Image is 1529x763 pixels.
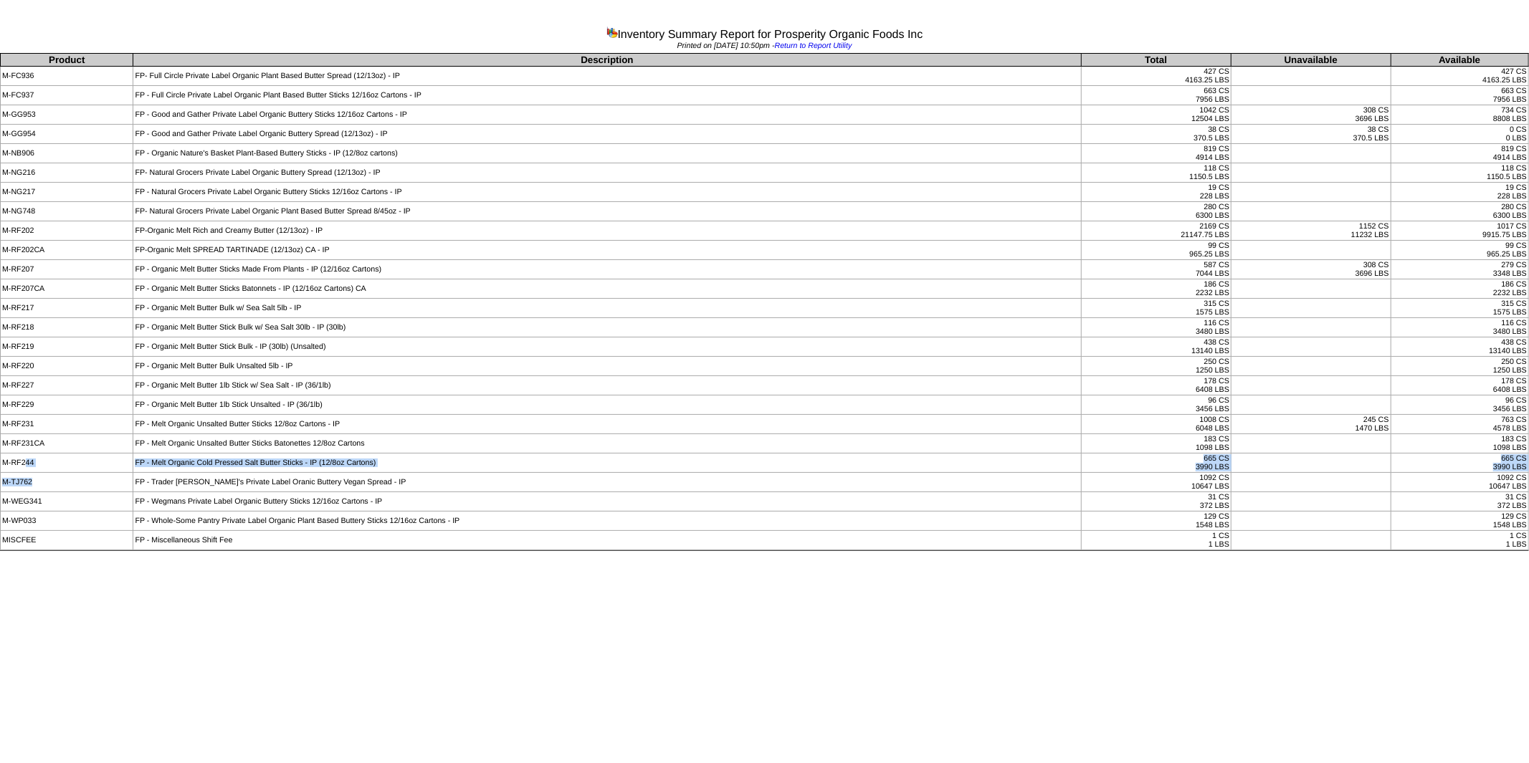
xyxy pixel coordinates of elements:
td: 96 CS 3456 LBS [1391,395,1528,415]
td: FP-Organic Melt Rich and Creamy Butter (12/13oz) - IP [133,221,1081,241]
td: 0 CS 0 LBS [1391,125,1528,144]
td: FP - Organic Nature's Basket Plant-Based Buttery Sticks - IP (12/8oz cartons) [133,144,1081,163]
td: 118 CS 1150.5 LBS [1081,163,1232,183]
td: M-WP033 [1,512,133,531]
td: FP - Organic Melt Butter Sticks Made From Plants - IP (12/16oz Cartons) [133,260,1081,279]
td: 1092 CS 10647 LBS [1391,473,1528,492]
td: FP - Organic Melt Butter 1lb Stick w/ Sea Salt - IP (36/1lb) [133,376,1081,395]
td: 438 CS 13140 LBS [1391,337,1528,357]
td: 38 CS 370.5 LBS [1081,125,1232,144]
td: 99 CS 965.25 LBS [1391,241,1528,260]
td: 19 CS 228 LBS [1081,183,1232,202]
td: FP - Organic Melt Butter Stick Bulk w/ Sea Salt 30lb - IP (30lb) [133,318,1081,337]
td: 280 CS 6300 LBS [1391,202,1528,221]
td: FP - Trader [PERSON_NAME]'s Private Label Oranic Buttery Vegan Spread - IP [133,473,1081,492]
td: M-GG953 [1,105,133,125]
td: M-RF207 [1,260,133,279]
td: FP-Organic Melt SPREAD TARTINADE (12/13oz) CA - IP [133,241,1081,260]
td: 31 CS 372 LBS [1081,492,1232,512]
td: 279 CS 3348 LBS [1391,260,1528,279]
td: 116 CS 3480 LBS [1391,318,1528,337]
td: 819 CS 4914 LBS [1391,144,1528,163]
td: FP - Miscellaneous Shift Fee [133,531,1081,550]
img: graph.gif [606,27,618,38]
td: FP - Natural Grocers Private Label Organic Buttery Sticks 12/16oz Cartons - IP [133,183,1081,202]
td: 819 CS 4914 LBS [1081,144,1232,163]
td: 178 CS 6408 LBS [1391,376,1528,395]
th: Unavailable [1232,54,1391,67]
td: 665 CS 3990 LBS [1081,454,1232,473]
td: 308 CS 3696 LBS [1232,260,1391,279]
td: 129 CS 1548 LBS [1081,512,1232,531]
td: MISCFEE [1,531,133,550]
td: M-NG748 [1,202,133,221]
td: M-RF220 [1,357,133,376]
td: 280 CS 6300 LBS [1081,202,1232,221]
td: 186 CS 2232 LBS [1081,279,1232,299]
td: 1008 CS 6048 LBS [1081,415,1232,434]
td: 99 CS 965.25 LBS [1081,241,1232,260]
td: FP - Good and Gather Private Label Organic Buttery Spread (12/13oz) - IP [133,125,1081,144]
td: M-RF231 [1,415,133,434]
td: FP - Good and Gather Private Label Organic Buttery Sticks 12/16oz Cartons - IP [133,105,1081,125]
td: M-WEG341 [1,492,133,512]
td: M-RF227 [1,376,133,395]
td: FP - Full Circle Private Label Organic Plant Based Butter Sticks 12/16oz Cartons - IP [133,86,1081,105]
td: 183 CS 1098 LBS [1081,434,1232,454]
td: 1 CS 1 LBS [1391,531,1528,550]
td: FP - Organic Melt Butter 1lb Stick Unsalted - IP (36/1lb) [133,395,1081,415]
td: 96 CS 3456 LBS [1081,395,1232,415]
td: 427 CS 4163.25 LBS [1391,67,1528,86]
th: Total [1081,54,1232,67]
th: Product [1,54,133,67]
td: FP- Natural Grocers Private Label Organic Buttery Spread (12/13oz) - IP [133,163,1081,183]
td: 178 CS 6408 LBS [1081,376,1232,395]
td: M-FC937 [1,86,133,105]
td: FP - Organic Melt Butter Bulk Unsalted 5lb - IP [133,357,1081,376]
td: M-NG217 [1,183,133,202]
td: FP - Wegmans Private Label Organic Buttery Sticks 12/16oz Cartons - IP [133,492,1081,512]
td: FP - Melt Organic Unsalted Butter Sticks Batonettes 12/8oz Cartons [133,434,1081,454]
td: 129 CS 1548 LBS [1391,512,1528,531]
td: 19 CS 228 LBS [1391,183,1528,202]
td: 665 CS 3990 LBS [1391,454,1528,473]
td: 38 CS 370.5 LBS [1232,125,1391,144]
td: 1092 CS 10647 LBS [1081,473,1232,492]
td: M-GG954 [1,125,133,144]
a: Return to Report Utility [775,42,852,50]
th: Available [1391,54,1528,67]
td: 663 CS 7956 LBS [1081,86,1232,105]
td: 438 CS 13140 LBS [1081,337,1232,357]
td: 186 CS 2232 LBS [1391,279,1528,299]
td: M-RF207CA [1,279,133,299]
td: 734 CS 8808 LBS [1391,105,1528,125]
td: FP - Organic Melt Butter Sticks Batonnets - IP (12/16oz Cartons) CA [133,279,1081,299]
td: M-RF217 [1,299,133,318]
td: 250 CS 1250 LBS [1081,357,1232,376]
td: M-TJ762 [1,473,133,492]
td: FP- Full Circle Private Label Organic Plant Based Butter Spread (12/13oz) - IP [133,67,1081,86]
td: M-RF202CA [1,241,133,260]
th: Description [133,54,1081,67]
td: 116 CS 3480 LBS [1081,318,1232,337]
td: M-NB906 [1,144,133,163]
td: 587 CS 7044 LBS [1081,260,1232,279]
td: 2169 CS 21147.75 LBS [1081,221,1232,241]
td: 663 CS 7956 LBS [1391,86,1528,105]
td: FP - Organic Melt Butter Bulk w/ Sea Salt 5lb - IP [133,299,1081,318]
td: 1042 CS 12504 LBS [1081,105,1232,125]
td: M-RF231CA [1,434,133,454]
td: 315 CS 1575 LBS [1081,299,1232,318]
td: 315 CS 1575 LBS [1391,299,1528,318]
td: FP - Melt Organic Cold Pressed Salt Butter Sticks - IP (12/8oz Cartons) [133,454,1081,473]
td: M-RF219 [1,337,133,357]
td: 1017 CS 9915.75 LBS [1391,221,1528,241]
td: 250 CS 1250 LBS [1391,357,1528,376]
td: M-FC936 [1,67,133,86]
td: 1 CS 1 LBS [1081,531,1232,550]
td: M-RF202 [1,221,133,241]
td: FP - Melt Organic Unsalted Butter Sticks 12/8oz Cartons - IP [133,415,1081,434]
td: M-RF218 [1,318,133,337]
td: M-RF229 [1,395,133,415]
td: FP - Whole-Some Pantry Private Label Organic Plant Based Buttery Sticks 12/16oz Cartons - IP [133,512,1081,531]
